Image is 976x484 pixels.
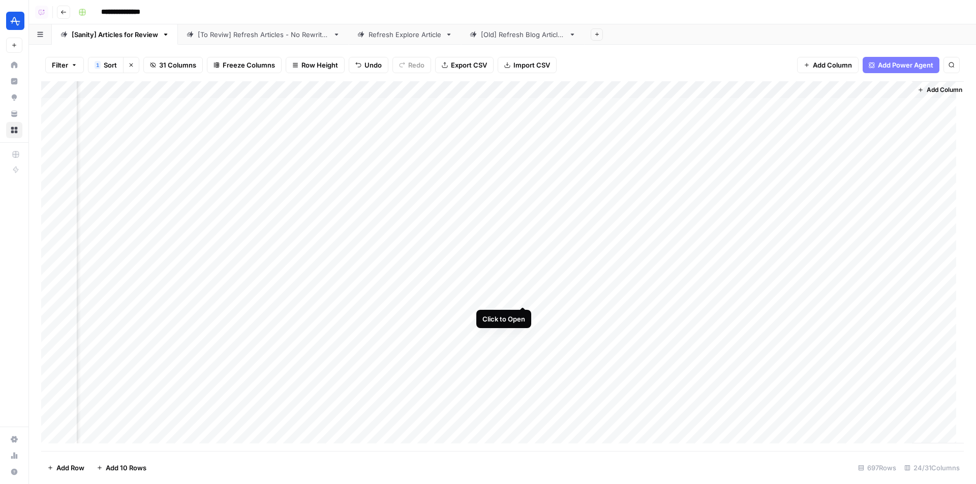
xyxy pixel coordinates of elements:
button: Redo [392,57,431,73]
a: Refresh Explore Article [349,24,461,45]
span: Sort [104,60,117,70]
a: Settings [6,431,22,447]
button: Add 10 Rows [90,460,152,476]
span: Add Power Agent [878,60,933,70]
a: Your Data [6,106,22,122]
button: Add Row [41,460,90,476]
span: Redo [408,60,424,70]
span: Add 10 Rows [106,463,146,473]
a: [Sanity] Articles for Review [52,24,178,45]
div: Refresh Explore Article [369,29,441,40]
button: Add Column [797,57,859,73]
span: Add Row [56,463,84,473]
div: [Sanity] Articles for Review [72,29,158,40]
button: 31 Columns [143,57,203,73]
span: Add Column [813,60,852,70]
span: Add Column [927,85,962,94]
div: [Old] Refresh Blog Articles [481,29,565,40]
span: Undo [364,60,382,70]
div: [To Reviw] Refresh Articles - No Rewrites [198,29,329,40]
span: Import CSV [513,60,550,70]
a: [Old] Refresh Blog Articles [461,24,585,45]
a: [To Reviw] Refresh Articles - No Rewrites [178,24,349,45]
span: 1 [96,61,99,69]
span: Filter [52,60,68,70]
button: Freeze Columns [207,57,282,73]
div: 24/31 Columns [900,460,964,476]
a: Home [6,57,22,73]
a: Insights [6,73,22,89]
a: Opportunities [6,89,22,106]
button: Undo [349,57,388,73]
img: Amplitude Logo [6,12,24,30]
button: Export CSV [435,57,494,73]
span: Freeze Columns [223,60,275,70]
div: 1 [95,61,101,69]
button: Import CSV [498,57,557,73]
span: Row Height [301,60,338,70]
button: Workspace: Amplitude [6,8,22,34]
a: Browse [6,122,22,138]
button: Row Height [286,57,345,73]
span: Export CSV [451,60,487,70]
span: 31 Columns [159,60,196,70]
a: Usage [6,447,22,464]
button: Add Power Agent [863,57,939,73]
button: 1Sort [88,57,123,73]
button: Help + Support [6,464,22,480]
div: Click to Open [482,314,525,324]
button: Filter [45,57,84,73]
div: 697 Rows [854,460,900,476]
button: Add Column [913,83,966,96]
